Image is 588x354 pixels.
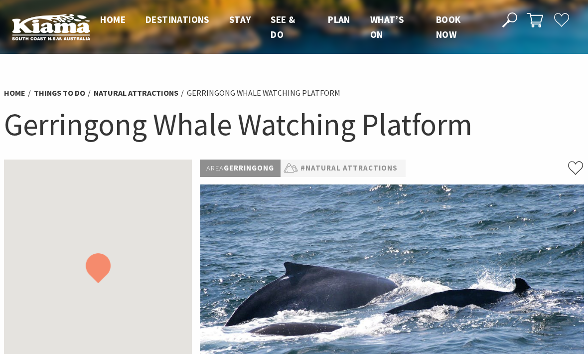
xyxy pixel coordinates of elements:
[12,13,90,40] img: Kiama Logo
[94,88,178,98] a: Natural Attractions
[328,13,350,25] span: Plan
[34,88,85,98] a: Things To Do
[229,13,251,25] span: Stay
[206,163,224,173] span: Area
[370,13,404,40] span: What’s On
[146,13,209,25] span: Destinations
[187,87,340,99] li: Gerringong Whale Watching Platform
[300,162,398,175] a: #Natural Attractions
[4,88,25,98] a: Home
[90,12,490,42] nav: Main Menu
[100,13,126,25] span: Home
[4,105,584,145] h1: Gerringong Whale Watching Platform
[436,13,461,40] span: Book now
[200,160,281,177] p: Gerringong
[271,13,295,40] span: See & Do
